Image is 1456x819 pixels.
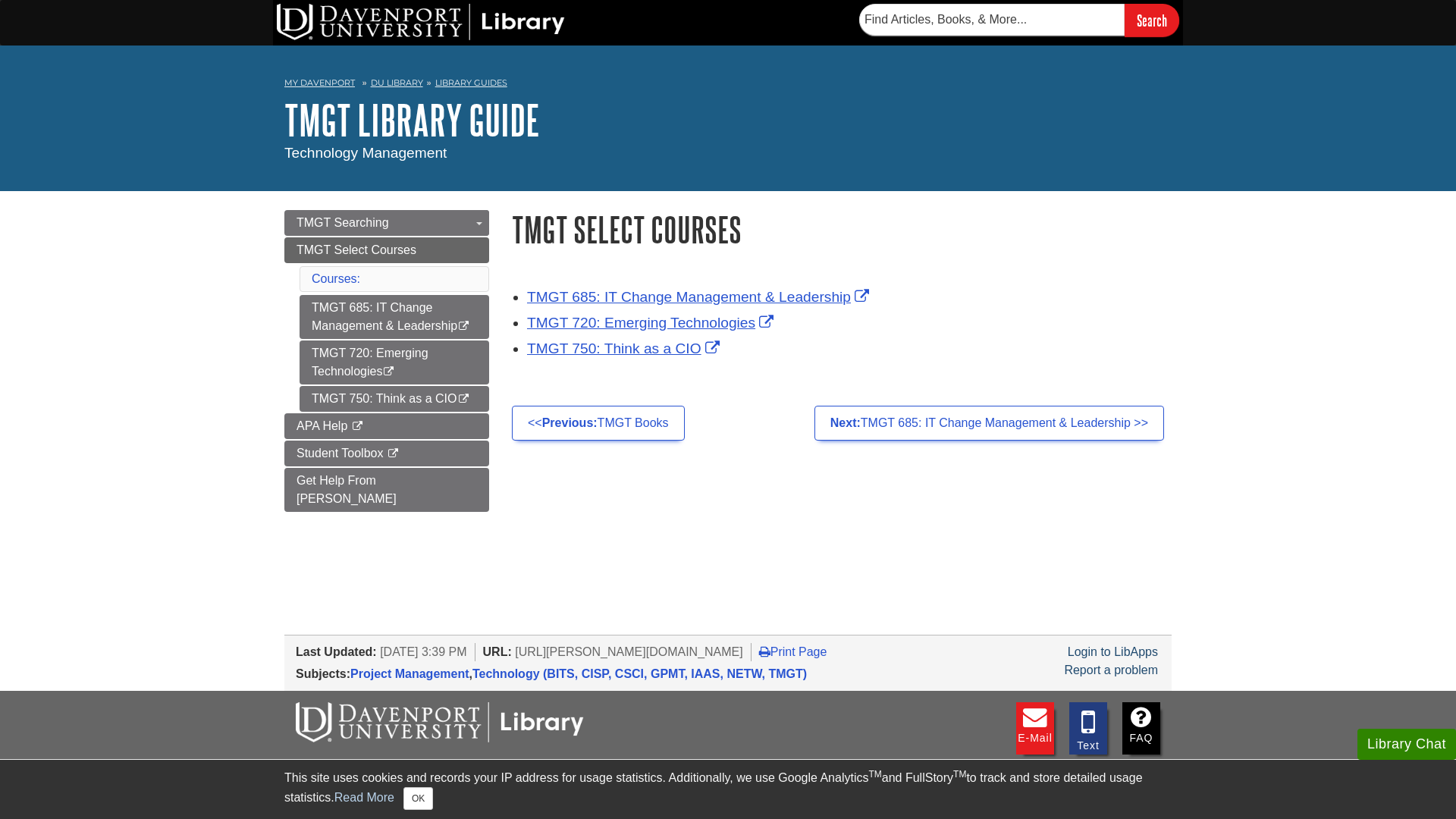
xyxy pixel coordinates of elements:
a: Library Guides [435,77,507,88]
nav: breadcrumb [284,73,1172,97]
a: Courses: [312,272,360,285]
span: TMGT Searching [297,216,389,229]
a: TMGT 750: Think as a CIO [300,386,489,412]
span: Last Updated: [296,645,377,658]
a: E-mail [1016,702,1054,755]
sup: TM [868,769,881,780]
span: URL: [483,645,512,658]
i: This link opens in a new window [457,394,469,404]
a: Print Page [759,645,827,658]
i: This link opens in a new window [387,449,400,459]
a: TMGT Library Guide [284,96,540,143]
a: Read More [334,791,394,804]
input: Find Articles, Books, & More... [859,4,1125,36]
input: Search [1125,4,1179,36]
a: Report a problem [1064,664,1158,676]
a: FAQ [1122,702,1160,755]
a: TMGT Select Courses [284,237,489,263]
strong: Next: [830,416,861,429]
i: This link opens in a new window [382,367,395,377]
span: Technology Management [284,145,447,161]
span: APA Help [297,419,347,432]
span: TMGT Select Courses [297,243,416,256]
img: DU Library [277,4,565,40]
span: [DATE] 3:39 PM [380,645,466,658]
i: Print Page [759,645,770,657]
span: [URL][PERSON_NAME][DOMAIN_NAME] [515,645,743,658]
a: Login to LibApps [1068,645,1158,658]
a: APA Help [284,413,489,439]
a: TMGT 720: Emerging Technologies [300,340,489,384]
div: This site uses cookies and records your IP address for usage statistics. Additionally, we use Goo... [284,769,1172,810]
strong: Previous: [542,416,598,429]
h1: TMGT Select Courses [512,210,1172,249]
a: Get Help From [PERSON_NAME] [284,468,489,512]
i: This link opens in a new window [457,322,470,331]
a: Link opens in new window [527,340,723,356]
a: Technology (BITS, CISP, CSCI, GPMT, IAAS, NETW, TMGT) [472,667,807,680]
a: Text [1069,702,1107,755]
span: Subjects: [296,667,350,680]
button: Library Chat [1357,729,1456,760]
a: TMGT Searching [284,210,489,236]
img: DU Libraries [296,702,584,742]
a: Next:TMGT 685: IT Change Management & Leadership >> [814,406,1164,441]
span: Get Help From [PERSON_NAME] [297,474,397,505]
a: <<Previous:TMGT Books [512,406,685,441]
a: My Davenport [284,77,355,89]
a: Link opens in new window [527,315,777,331]
div: Guide Page Menu [284,210,489,512]
button: Close [403,787,433,810]
i: This link opens in a new window [351,422,364,431]
sup: TM [953,769,966,780]
span: Student Toolbox [297,447,383,460]
a: TMGT 685: IT Change Management & Leadership [300,295,489,339]
a: Student Toolbox [284,441,489,466]
a: Link opens in new window [527,289,873,305]
a: DU Library [371,77,423,88]
a: Project Management [350,667,469,680]
span: , [350,667,807,680]
form: Searches DU Library's articles, books, and more [859,4,1179,36]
